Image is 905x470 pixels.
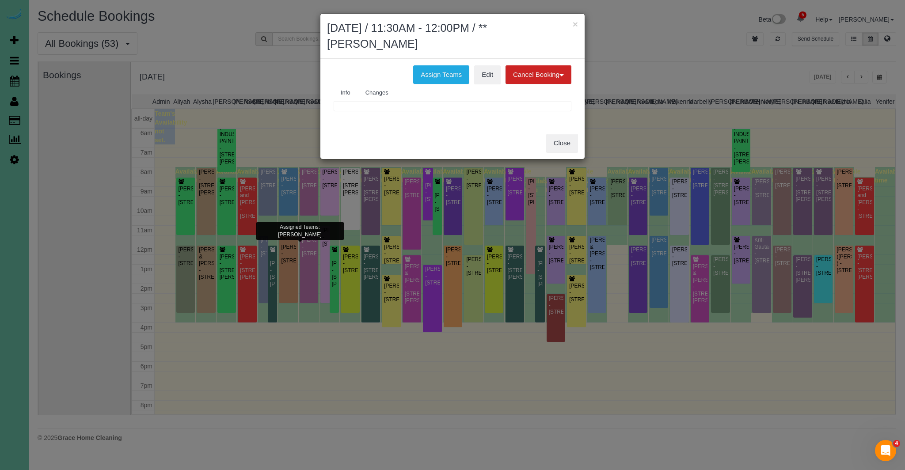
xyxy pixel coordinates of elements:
[341,89,350,96] span: Info
[573,19,578,29] button: ×
[256,222,344,240] div: Assigned Teams: [PERSON_NAME]
[334,84,357,102] a: Info
[506,65,571,84] button: Cancel Booking
[365,89,388,96] span: Changes
[327,20,578,52] h2: [DATE] / 11:30AM - 12:00PM / **[PERSON_NAME]
[875,440,896,461] iframe: Intercom live chat
[546,134,578,152] button: Close
[474,65,501,84] a: Edit
[413,65,469,84] button: Assign Teams
[358,84,395,102] a: Changes
[893,440,900,447] span: 4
